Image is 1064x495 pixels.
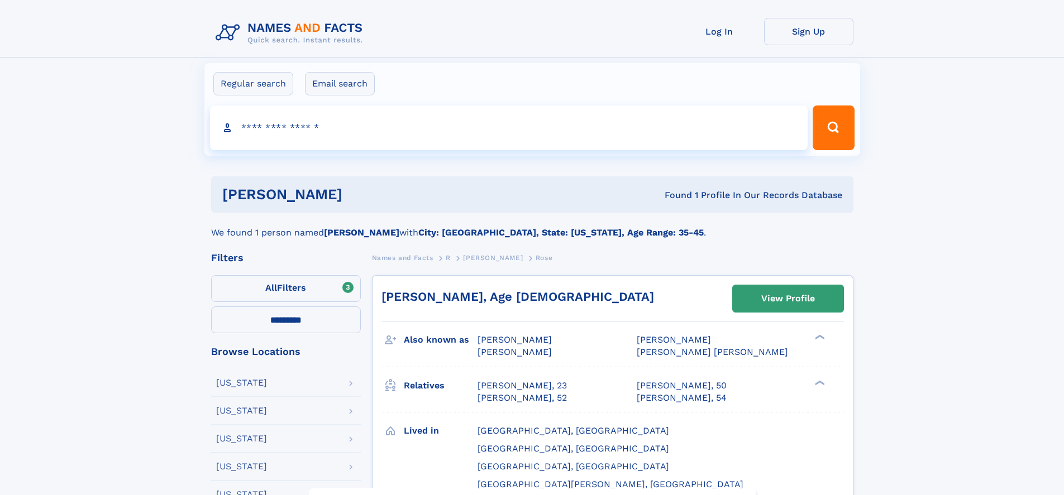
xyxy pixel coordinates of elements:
[210,105,808,150] input: search input
[812,334,826,341] div: ❯
[675,18,764,45] a: Log In
[216,406,267,415] div: [US_STATE]
[761,286,815,311] div: View Profile
[503,189,842,201] div: Found 1 Profile In Our Records Database
[404,330,478,349] h3: Also known as
[404,421,478,440] h3: Lived in
[478,461,669,472] span: [GEOGRAPHIC_DATA], [GEOGRAPHIC_DATA]
[764,18,853,45] a: Sign Up
[265,282,277,293] span: All
[211,213,853,239] div: We found 1 person named with .
[446,254,451,262] span: R
[478,479,743,489] span: [GEOGRAPHIC_DATA][PERSON_NAME], [GEOGRAPHIC_DATA]
[381,290,654,304] a: [PERSON_NAME], Age [DEMOGRAPHIC_DATA]
[213,72,293,95] label: Regular search
[478,334,552,345] span: [PERSON_NAME]
[211,18,372,48] img: Logo Names and Facts
[211,275,361,302] label: Filters
[305,72,375,95] label: Email search
[216,462,267,471] div: [US_STATE]
[813,105,854,150] button: Search Button
[216,378,267,387] div: [US_STATE]
[637,379,727,392] a: [PERSON_NAME], 50
[478,347,552,357] span: [PERSON_NAME]
[463,254,523,262] span: [PERSON_NAME]
[222,188,504,201] h1: [PERSON_NAME]
[478,425,669,436] span: [GEOGRAPHIC_DATA], [GEOGRAPHIC_DATA]
[812,379,826,386] div: ❯
[463,251,523,265] a: [PERSON_NAME]
[418,227,704,238] b: City: [GEOGRAPHIC_DATA], State: [US_STATE], Age Range: 35-45
[536,254,552,262] span: Rose
[637,392,727,404] a: [PERSON_NAME], 54
[211,347,361,357] div: Browse Locations
[216,434,267,443] div: [US_STATE]
[478,443,669,454] span: [GEOGRAPHIC_DATA], [GEOGRAPHIC_DATA]
[372,251,433,265] a: Names and Facts
[404,376,478,395] h3: Relatives
[478,379,567,392] a: [PERSON_NAME], 23
[446,251,451,265] a: R
[637,334,711,345] span: [PERSON_NAME]
[211,253,361,263] div: Filters
[478,392,567,404] a: [PERSON_NAME], 52
[324,227,399,238] b: [PERSON_NAME]
[733,285,843,312] a: View Profile
[637,347,788,357] span: [PERSON_NAME] [PERSON_NAME]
